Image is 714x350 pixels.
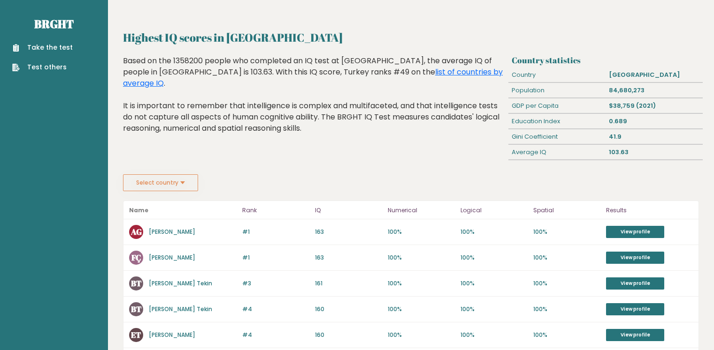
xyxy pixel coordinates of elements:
[12,43,73,52] a: Take the test
[315,331,382,339] p: 160
[129,206,148,214] b: Name
[149,228,195,236] a: [PERSON_NAME]
[508,129,606,144] div: Gini Coefficient
[315,279,382,288] p: 161
[606,98,703,113] div: $38,759 (2021)
[315,305,382,313] p: 160
[606,277,664,290] a: View profile
[131,278,142,289] text: BT
[512,55,699,65] h3: Country statistics
[123,174,198,191] button: Select country
[315,253,382,262] p: 163
[242,253,309,262] p: #1
[131,304,142,314] text: BT
[533,228,600,236] p: 100%
[242,205,309,216] p: Rank
[461,205,528,216] p: Logical
[131,226,142,237] text: AG
[461,331,528,339] p: 100%
[606,303,664,315] a: View profile
[606,129,703,144] div: 41.9
[149,253,195,261] a: [PERSON_NAME]
[388,305,455,313] p: 100%
[508,67,606,82] div: Country
[533,305,600,313] p: 100%
[461,305,528,313] p: 100%
[242,228,309,236] p: #1
[388,228,455,236] p: 100%
[606,145,703,160] div: 103.63
[131,329,141,340] text: ET
[388,279,455,288] p: 100%
[533,331,600,339] p: 100%
[388,205,455,216] p: Numerical
[123,55,505,148] div: Based on the 1358200 people who completed an IQ test at [GEOGRAPHIC_DATA], the average IQ of peop...
[508,98,606,113] div: GDP per Capita
[533,253,600,262] p: 100%
[315,228,382,236] p: 163
[123,29,699,46] h2: Highest IQ scores in [GEOGRAPHIC_DATA]
[388,331,455,339] p: 100%
[149,305,212,313] a: [PERSON_NAME] Tekin
[461,253,528,262] p: 100%
[606,205,693,216] p: Results
[461,279,528,288] p: 100%
[606,329,664,341] a: View profile
[606,252,664,264] a: View profile
[606,83,703,98] div: 84,680,273
[508,145,606,160] div: Average IQ
[315,205,382,216] p: IQ
[508,114,606,129] div: Education Index
[606,67,703,82] div: [GEOGRAPHIC_DATA]
[606,226,664,238] a: View profile
[242,331,309,339] p: #4
[149,279,212,287] a: [PERSON_NAME] Tekin
[123,67,503,89] a: list of countries by average IQ
[149,331,195,339] a: [PERSON_NAME]
[606,114,703,129] div: 0.689
[242,305,309,313] p: #4
[242,279,309,288] p: #3
[131,252,141,263] text: FÇ
[12,62,73,72] a: Test others
[461,228,528,236] p: 100%
[533,205,600,216] p: Spatial
[508,83,606,98] div: Population
[388,253,455,262] p: 100%
[533,279,600,288] p: 100%
[34,16,74,31] a: Brght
